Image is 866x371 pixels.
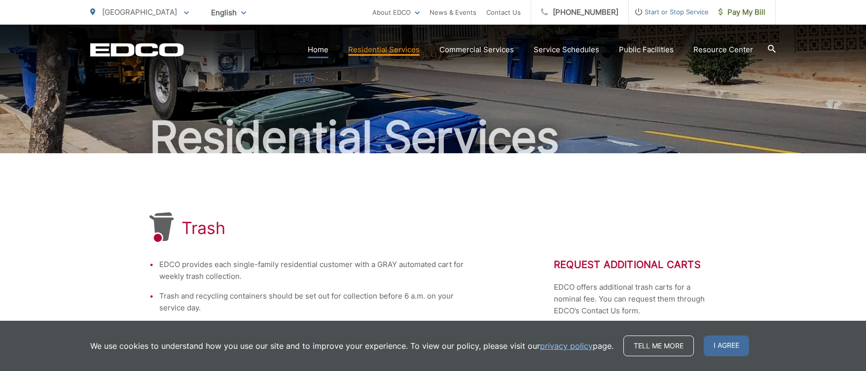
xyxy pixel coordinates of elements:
[90,43,184,57] a: EDCD logo. Return to the homepage.
[534,44,599,56] a: Service Schedules
[719,6,765,18] span: Pay My Bill
[623,336,694,356] a: Tell me more
[159,290,475,314] li: Trash and recycling containers should be set out for collection before 6 a.m. on your service day.
[90,113,776,162] h2: Residential Services
[348,44,420,56] a: Residential Services
[554,259,717,270] h2: Request Additional Carts
[693,44,753,56] a: Resource Center
[181,218,225,238] h1: Trash
[439,44,514,56] a: Commercial Services
[554,281,717,317] p: EDCO offers additional trash carts for a nominal fee. You can request them through EDCO’s Contact...
[704,336,749,356] span: I agree
[486,6,521,18] a: Contact Us
[204,4,253,21] span: English
[372,6,420,18] a: About EDCO
[308,44,328,56] a: Home
[619,44,674,56] a: Public Facilities
[540,340,593,352] a: privacy policy
[90,340,613,352] p: We use cookies to understand how you use our site and to improve your experience. To view our pol...
[102,7,177,17] span: [GEOGRAPHIC_DATA]
[159,259,475,282] li: EDCO provides each single-family residential customer with a GRAY automated cart for weekly trash...
[430,6,476,18] a: News & Events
